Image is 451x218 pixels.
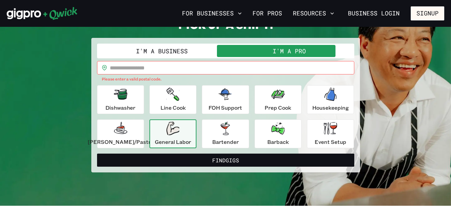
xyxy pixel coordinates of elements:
p: Housekeeping [312,104,349,112]
button: Prep Cook [255,85,302,114]
button: Bartender [202,119,249,148]
button: FindGigs [97,154,354,167]
p: Please enter a valid postal code. [102,76,350,83]
p: Prep Cook [265,104,291,112]
button: General Labor [149,119,196,148]
button: [PERSON_NAME]/Pastry [97,119,144,148]
button: FOH Support [202,85,249,114]
button: Line Cook [149,85,196,114]
p: Line Cook [161,104,186,112]
button: For Businesses [179,8,244,19]
button: Signup [411,6,444,20]
h2: PICK UP A SHIFT! [91,18,360,31]
p: General Labor [155,138,191,146]
p: FOH Support [209,104,242,112]
button: I'm a Business [98,45,226,57]
button: Housekeeping [307,85,354,114]
a: Business Login [342,6,405,20]
button: Dishwasher [97,85,144,114]
a: For Pros [250,8,285,19]
p: Event Setup [315,138,346,146]
button: I'm a Pro [226,45,353,57]
button: Event Setup [307,119,354,148]
p: Barback [267,138,289,146]
button: Barback [255,119,302,148]
button: Resources [290,8,337,19]
p: Dishwasher [105,104,135,112]
p: [PERSON_NAME]/Pastry [88,138,153,146]
p: Bartender [212,138,239,146]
